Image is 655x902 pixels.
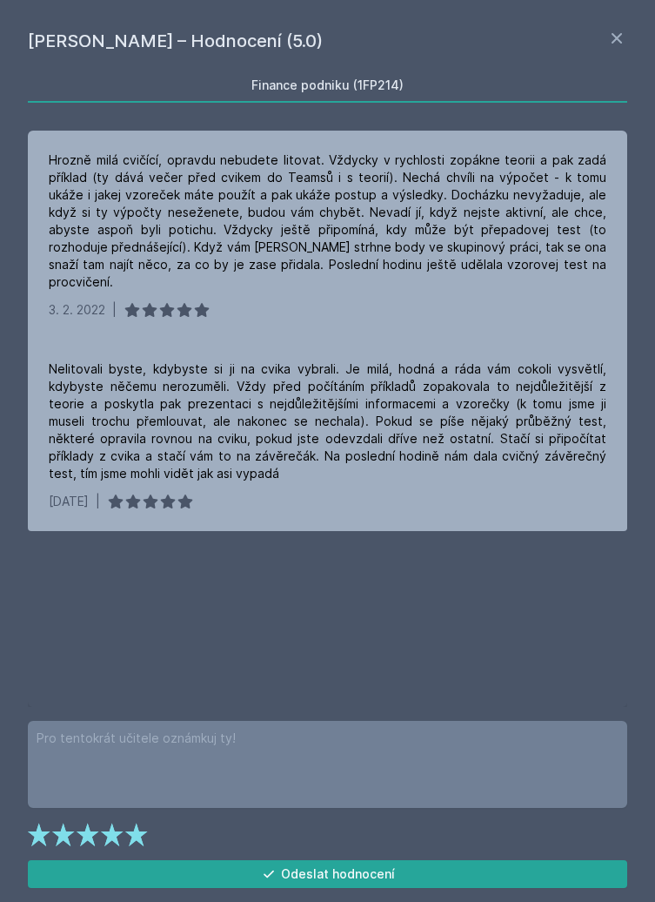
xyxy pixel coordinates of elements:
[112,301,117,319] div: |
[49,360,606,482] div: Nelitovali byste, kdybyste si ji na cvika vybrali. Je milá, hodná a ráda vám cokoli vysvětlí, kdy...
[49,151,606,291] div: Hrozně milá cvičící, opravdu nebudete litovat. Vždycky v rychlosti zopákne teorii a pak zadá přík...
[96,493,100,510] div: |
[49,301,105,319] div: 3. 2. 2022
[49,493,89,510] div: [DATE]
